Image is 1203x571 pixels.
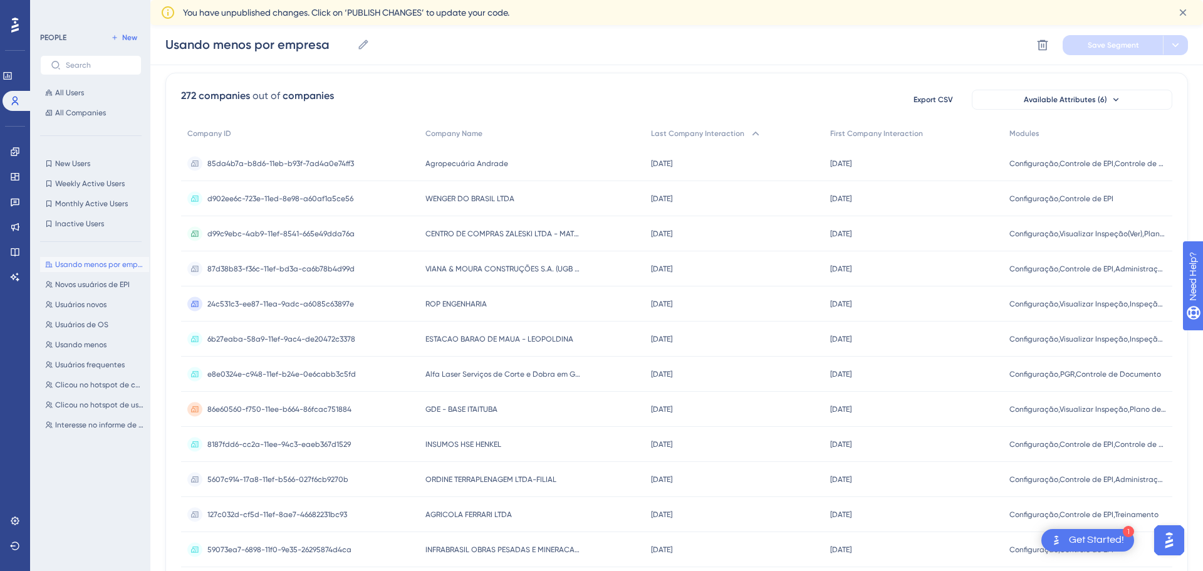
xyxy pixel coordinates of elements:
span: All Companies [55,108,106,118]
span: Monthly Active Users [55,199,128,209]
span: 87d38b83-f36c-11ef-bd3a-ca6b78b4d99d [207,264,355,274]
span: Configuração,Controle de EPI,Controle de Documento,Administração [1009,159,1166,169]
time: [DATE] [651,370,672,379]
span: Company ID [187,128,231,139]
button: Interesse no informe de condição de risco [40,417,149,432]
button: Clicou no hotspot de checklist personalizado [40,377,149,392]
span: Need Help? [29,3,78,18]
span: Agropecuária Andrade [425,159,508,169]
span: e8e0324e-c948-11ef-b24e-0e6cabb3c5fd [207,369,356,379]
span: Export CSV [914,95,953,105]
div: Open Get Started! checklist, remaining modules: 1 [1041,529,1134,552]
time: [DATE] [830,265,851,273]
button: Usando menos por empresa [40,257,149,272]
span: VIANA & MOURA CONSTRUÇÕES S.A. (UGB GARANHUNS) [425,264,582,274]
time: [DATE] [651,335,672,343]
button: Usando menos [40,337,149,352]
time: [DATE] [651,229,672,238]
span: Configuração,Controle de EPI,Administração [1009,264,1166,274]
time: [DATE] [830,405,851,414]
span: 86e60560-f750-11ee-b664-86fcac751884 [207,404,352,414]
div: 272 companies [181,88,250,103]
span: Configuração,PGR,Controle de Documento [1009,369,1161,379]
iframe: UserGuiding AI Assistant Launcher [1150,521,1188,559]
span: d902ee6c-723e-11ed-8e98-a60af1a5ce56 [207,194,353,204]
span: Configuração,Controle de EPI [1009,194,1113,204]
span: 59073ea7-6898-11f0-9e35-26295874d4ca [207,545,352,555]
span: AGRICOLA FERRARI LTDA [425,510,512,520]
span: Configuração,Visualizar Inspeção(Ver),Plano de Ação,Controle de EPI,Treinamento(Ver) [1009,229,1166,239]
span: Weekly Active Users [55,179,125,189]
span: Configuração,Controle de EPI,Administração [1009,474,1166,485]
span: Company Name [425,128,482,139]
time: [DATE] [651,194,672,203]
button: Monthly Active Users [40,196,142,211]
div: PEOPLE [40,33,66,43]
span: Novos usuários de EPI [55,280,130,290]
span: Clicou no hotspot de checklist personalizado [55,380,144,390]
span: Alfa Laser Serviços de Corte e Dobra em Geral LTDA [425,369,582,379]
button: Usuários frequentes [40,357,149,372]
span: Usando menos por empresa [55,259,144,270]
span: WENGER DO BRASIL LTDA [425,194,514,204]
time: [DATE] [651,159,672,168]
button: Inactive Users [40,216,142,231]
span: 24c531c3-ee87-11ea-9adc-a6085c63897e [207,299,354,309]
time: [DATE] [651,510,672,519]
span: Interesse no informe de condição de risco [55,420,144,430]
span: Inactive Users [55,219,104,229]
button: Usuários de OS [40,317,149,332]
span: Clicou no hotspot de usuário [55,400,144,410]
span: Usuários frequentes [55,360,125,370]
span: d99c9ebc-4ab9-11ef-8541-665e49dda76a [207,229,355,239]
span: Configuração,Controle de EPI,Treinamento [1009,510,1159,520]
span: Configuração,Visualizar Inspeção,Plano de Ação,Controle de EPI [1009,404,1166,414]
span: ESTACAO BARAO DE MAUA - LEOPOLDINA [425,334,573,344]
span: All Users [55,88,84,98]
time: [DATE] [830,229,851,238]
time: [DATE] [651,475,672,484]
span: You have unpublished changes. Click on ‘PUBLISH CHANGES’ to update your code. [183,5,509,20]
button: Usuários novos [40,297,149,312]
span: 85da4b7a-b8d6-11eb-b93f-7ad4a0e74ff3 [207,159,354,169]
button: New Users [40,156,142,171]
span: Save Segment [1088,40,1139,50]
div: 1 [1123,526,1134,537]
span: ROP ENGENHARIA [425,299,487,309]
button: Available Attributes (6) [972,90,1172,110]
button: All Companies [40,105,142,120]
input: Search [66,61,131,70]
span: New Users [55,159,90,169]
img: launcher-image-alternative-text [1049,533,1064,548]
span: 5607c914-17a8-11ef-b566-027f6cb9270b [207,474,348,485]
span: First Company Interaction [830,128,923,139]
button: All Users [40,85,142,100]
time: [DATE] [830,440,851,449]
button: Novos usuários de EPI [40,277,149,292]
span: 6b27eaba-58a9-11ef-9ac4-de20472c3378 [207,334,355,344]
time: [DATE] [830,370,851,379]
time: [DATE] [830,545,851,554]
time: [DATE] [651,300,672,308]
time: [DATE] [830,194,851,203]
span: Configuração,Controle de EPI [1009,545,1113,555]
time: [DATE] [651,265,672,273]
span: INSUMOS HSE HENKEL [425,439,501,449]
button: Save Segment [1063,35,1163,55]
time: [DATE] [830,300,851,308]
span: GDE - BASE ITAITUBA [425,404,497,414]
time: [DATE] [830,335,851,343]
button: Clicou no hotspot de usuário [40,397,149,412]
time: [DATE] [651,545,672,554]
span: Configuração,Visualizar Inspeção,Inspeção Coleta,Plano de Ação,Controle de EPI,Treinamento,Admini... [1009,334,1166,344]
span: Configuração,Visualizar Inspeção,Inspeção Coleta,Plano de Ação,Administração [1009,299,1166,309]
div: Get Started! [1069,533,1124,547]
input: Segment Name [165,36,352,53]
time: [DATE] [651,440,672,449]
span: Configuração,Controle de EPI,Controle de Documento [1009,439,1166,449]
button: New [107,30,142,45]
span: Available Attributes (6) [1024,95,1107,105]
span: Usuários de OS [55,320,108,330]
